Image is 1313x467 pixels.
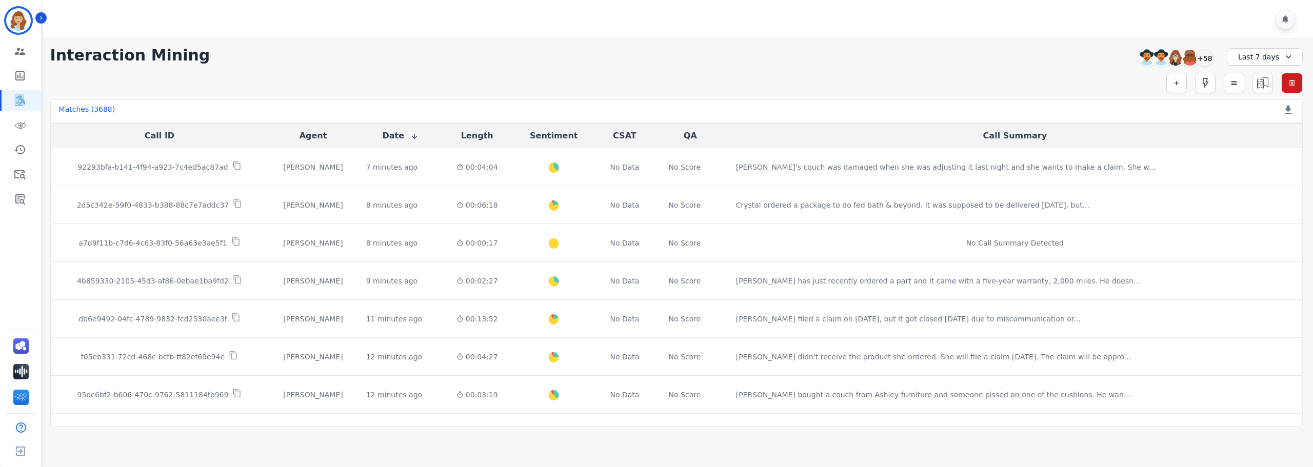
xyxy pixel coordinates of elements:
[451,390,503,400] div: 00:03:19
[669,276,701,286] div: No Score
[605,390,645,400] div: No Data
[613,130,636,142] button: CSAT
[276,314,349,324] div: [PERSON_NAME]
[366,200,418,210] div: 8 minutes ago
[366,276,418,286] div: 9 minutes ago
[276,352,349,362] div: [PERSON_NAME]
[669,200,701,210] div: No Score
[77,162,228,172] p: 92293bfa-b141-4f94-a923-7c4ed5ac87ad
[366,352,422,362] div: 12 minutes ago
[1227,48,1303,66] div: Last 7 days
[276,200,349,210] div: [PERSON_NAME]
[300,130,327,142] button: Agent
[77,200,229,210] p: 2d5c342e-59f0-4833-b388-88c7e7addc37
[736,352,1131,362] div: [PERSON_NAME] didn't receive the product she ordered. She will file a claim [DATE]. The claim wil...
[530,130,578,142] button: Sentiment
[77,390,229,400] p: 95dc6bf2-b606-470c-9762-5811184fb969
[669,162,701,172] div: No Score
[276,276,349,286] div: [PERSON_NAME]
[736,276,1141,286] div: [PERSON_NAME] has just recently ordered a part and it came with a five-year warranty, 2,000 miles...
[78,238,227,248] p: a7d9f11b-c7d6-4c63-83f0-56a63e3ae5f1
[6,8,31,33] img: Bordered avatar
[451,352,503,362] div: 00:04:27
[736,162,1156,172] div: [PERSON_NAME]'s couch was damaged when she was adjusting it last night and she wants to make a cl...
[366,314,422,324] div: 11 minutes ago
[77,276,229,286] p: 4b859330-2105-45d3-af86-0ebae1ba9fd2
[669,314,701,324] div: No Score
[669,352,701,362] div: No Score
[451,162,503,172] div: 00:04:04
[736,314,1081,324] div: [PERSON_NAME] filed a claim on [DATE], but it got closed [DATE] due to miscommunication or ...
[59,104,115,118] div: Matches ( 3688 )
[276,162,349,172] div: [PERSON_NAME]
[451,314,503,324] div: 00:13:52
[736,238,1294,248] div: No Call Summary Detected
[736,200,1090,210] div: Crystal ordered a package to do fed bath & beyond. It was supposed to be delivered [DATE], but ...
[276,238,349,248] div: [PERSON_NAME]
[78,314,227,324] p: db6e9492-04fc-4789-9832-fcd2530aee3f
[605,352,645,362] div: No Data
[605,162,645,172] div: No Data
[366,238,418,248] div: 8 minutes ago
[50,46,210,65] h1: Interaction Mining
[669,238,701,248] div: No Score
[451,276,503,286] div: 00:02:27
[605,314,645,324] div: No Data
[451,238,503,248] div: 00:00:17
[461,130,493,142] button: Length
[605,238,645,248] div: No Data
[145,130,174,142] button: Call ID
[366,162,418,172] div: 7 minutes ago
[81,352,225,362] p: f05eb331-72cd-468c-bcfb-ff82ef69e94e
[605,276,645,286] div: No Data
[669,390,701,400] div: No Score
[1196,49,1213,67] div: +58
[276,390,349,400] div: [PERSON_NAME]
[605,200,645,210] div: No Data
[684,130,697,142] button: QA
[451,200,503,210] div: 00:06:18
[736,390,1131,400] div: [PERSON_NAME] bought a couch from Ashley furniture and someone pissed on one of the cushions. He ...
[983,130,1047,142] button: Call Summary
[383,130,419,142] button: Date
[366,390,422,400] div: 12 minutes ago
